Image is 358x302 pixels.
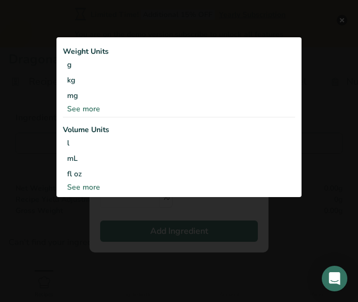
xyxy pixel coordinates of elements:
div: Open Intercom Messenger [322,266,347,291]
div: mg [63,88,295,103]
div: kg [63,72,295,88]
div: fl oz [67,168,291,179]
div: mL [67,153,291,164]
div: g [63,57,295,72]
div: See more [63,103,295,115]
div: See more [63,182,295,193]
div: Weight Units [63,46,295,57]
div: Volume Units [63,124,295,135]
div: l [67,137,291,149]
